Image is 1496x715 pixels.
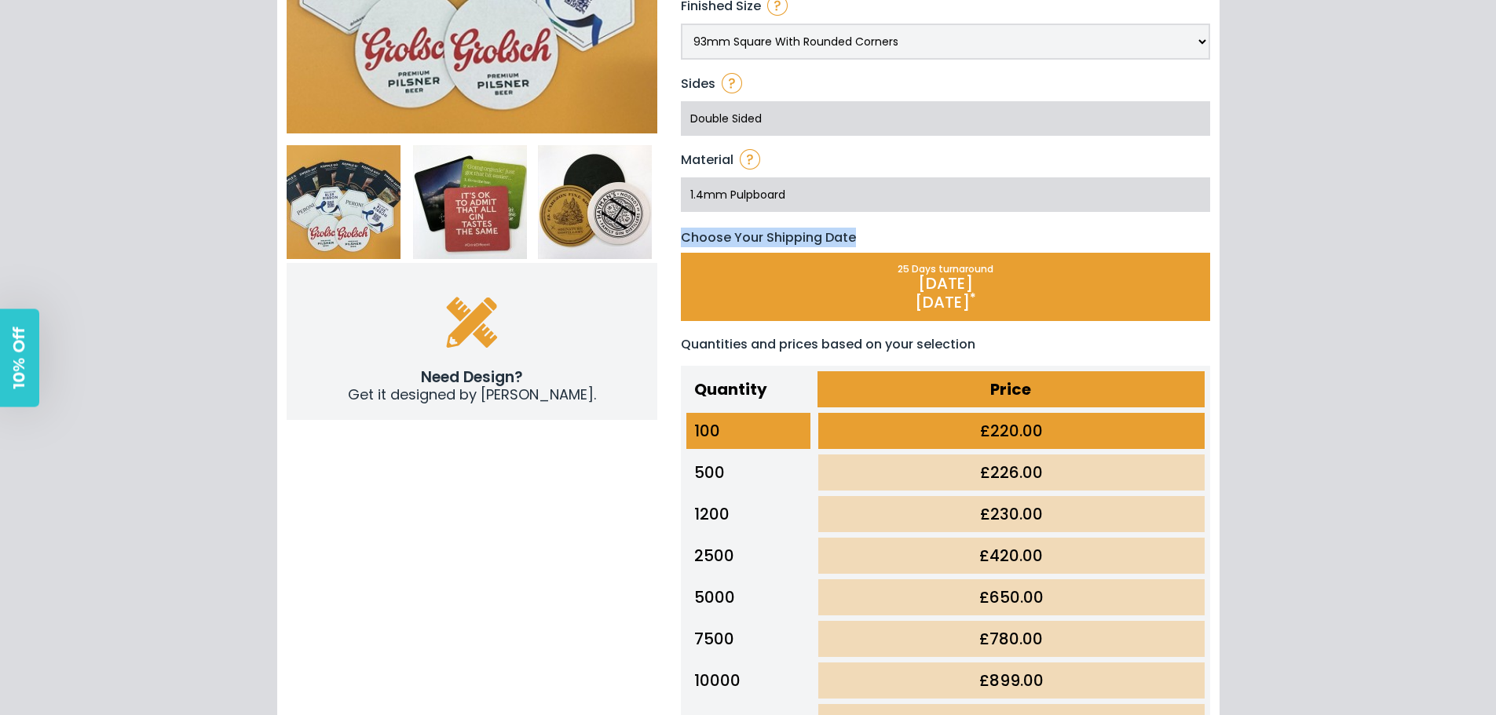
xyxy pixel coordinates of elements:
[9,326,28,389] span: 10% Off
[684,369,815,410] th: Quantity
[814,535,1207,577] td: £420.00
[684,410,815,452] td: 100
[684,494,815,535] td: 1200
[681,150,733,170] label: Material
[681,228,856,247] label: Choose Your Shipping Date
[684,618,815,660] td: 7500
[684,660,815,702] td: 10000
[682,274,1209,312] p: [DATE] [DATE]
[814,410,1207,452] td: £220.00
[684,452,815,494] td: 500
[684,577,815,618] td: 5000
[898,262,993,275] span: 25 Days turnaround
[681,74,715,93] label: Sides
[814,660,1207,702] td: £899.00
[814,618,1207,660] td: £780.00
[814,369,1207,410] th: Price
[814,494,1207,535] td: £230.00
[814,452,1207,494] td: £226.00
[814,577,1207,618] td: £650.00
[318,369,627,387] h3: Need Design?
[538,145,652,259] img: Round Beer Mat Printing
[681,334,975,354] label: Quantities and prices based on your selection
[684,535,815,577] td: 2500
[413,145,527,259] img: Square Beer Mat Printing
[287,145,401,259] img: Beer Mat Printing
[318,386,627,403] p: Get it designed by [PERSON_NAME].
